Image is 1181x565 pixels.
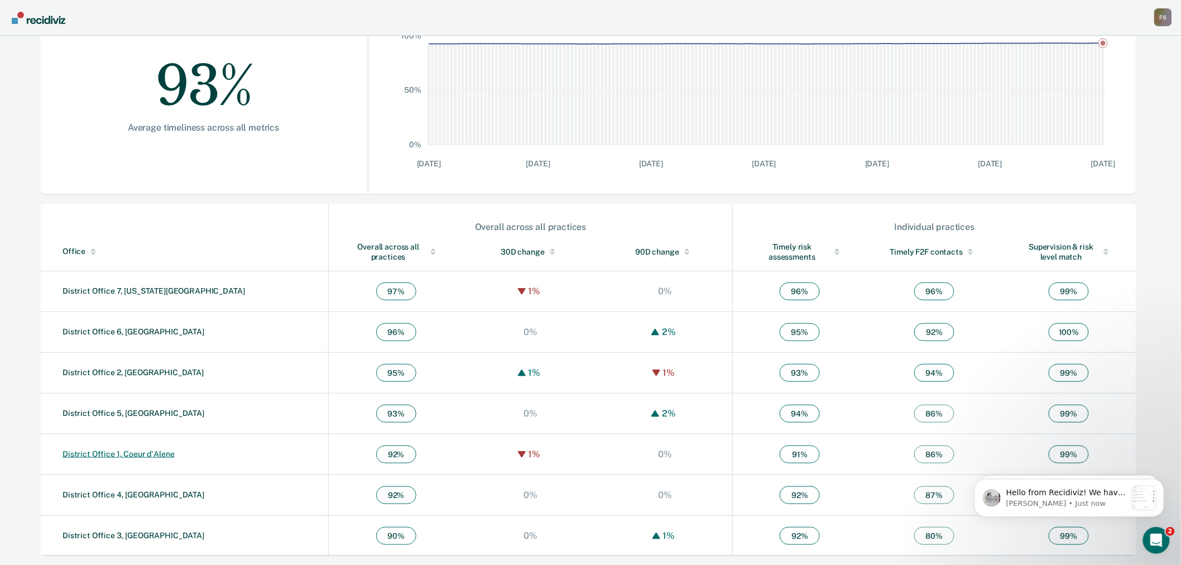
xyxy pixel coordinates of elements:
[780,527,820,545] span: 92 %
[914,446,954,463] span: 86 %
[655,449,675,459] div: 0%
[40,233,329,271] th: Toggle SortBy
[867,233,1002,271] th: Toggle SortBy
[914,527,954,545] span: 80 %
[780,405,820,423] span: 94 %
[732,233,867,271] th: Toggle SortBy
[1049,405,1089,423] span: 99 %
[526,159,550,168] text: [DATE]
[49,31,169,395] span: Hello from Recidiviz! We have some exciting news. Officers will now have their own Overview page ...
[865,159,889,168] text: [DATE]
[521,327,540,337] div: 0%
[1049,527,1089,545] span: 99 %
[63,247,324,256] div: Office
[755,242,845,262] div: Timely risk assessments
[598,233,732,271] th: Toggle SortBy
[376,405,416,423] span: 93 %
[521,408,540,419] div: 0%
[780,486,820,504] span: 92 %
[659,408,679,419] div: 2%
[780,282,820,300] span: 96 %
[376,323,416,341] span: 96 %
[63,327,204,336] a: District Office 6, [GEOGRAPHIC_DATA]
[1002,233,1136,271] th: Toggle SortBy
[329,222,732,232] div: Overall across all practices
[780,323,820,341] span: 95 %
[958,457,1181,535] iframe: Intercom notifications message
[49,42,169,52] p: Message from Kim, sent Just now
[526,367,544,378] div: 1%
[1049,323,1089,341] span: 100 %
[752,159,776,168] text: [DATE]
[521,490,540,500] div: 0%
[63,368,204,377] a: District Office 2, [GEOGRAPHIC_DATA]
[351,242,441,262] div: Overall across all practices
[376,364,416,382] span: 95 %
[1143,527,1170,554] iframe: Intercom live chat
[521,530,540,541] div: 0%
[526,286,544,296] div: 1%
[63,409,204,418] a: District Office 5, [GEOGRAPHIC_DATA]
[1049,282,1089,300] span: 99 %
[733,222,1136,232] div: Individual practices
[620,247,710,257] div: 90D change
[660,530,678,541] div: 1%
[639,159,663,168] text: [DATE]
[655,286,675,296] div: 0%
[914,364,954,382] span: 94 %
[1154,8,1172,26] div: F S
[329,233,463,271] th: Toggle SortBy
[978,159,1002,168] text: [DATE]
[76,33,331,122] div: 93%
[914,282,954,300] span: 96 %
[376,486,416,504] span: 92 %
[1166,527,1175,536] span: 2
[890,247,980,257] div: Timely F2F contacts
[376,282,416,300] span: 97 %
[63,531,204,540] a: District Office 3, [GEOGRAPHIC_DATA]
[914,323,954,341] span: 92 %
[780,446,820,463] span: 91 %
[1024,242,1114,262] div: Supervision & risk level match
[12,12,65,24] img: Recidiviz
[63,490,204,499] a: District Office 4, [GEOGRAPHIC_DATA]
[780,364,820,382] span: 93 %
[486,247,575,257] div: 30D change
[376,527,416,545] span: 90 %
[1049,446,1089,463] span: 99 %
[659,327,679,337] div: 2%
[914,405,954,423] span: 86 %
[76,122,331,133] div: Average timeliness across all metrics
[1091,159,1115,168] text: [DATE]
[417,159,441,168] text: [DATE]
[1154,8,1172,26] button: Profile dropdown button
[526,449,544,459] div: 1%
[655,490,675,500] div: 0%
[63,286,245,295] a: District Office 7, [US_STATE][GEOGRAPHIC_DATA]
[63,449,175,458] a: District Office 1, Coeur d'Alene
[660,367,678,378] div: 1%
[376,446,416,463] span: 92 %
[463,233,598,271] th: Toggle SortBy
[914,486,954,504] span: 87 %
[1049,364,1089,382] span: 99 %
